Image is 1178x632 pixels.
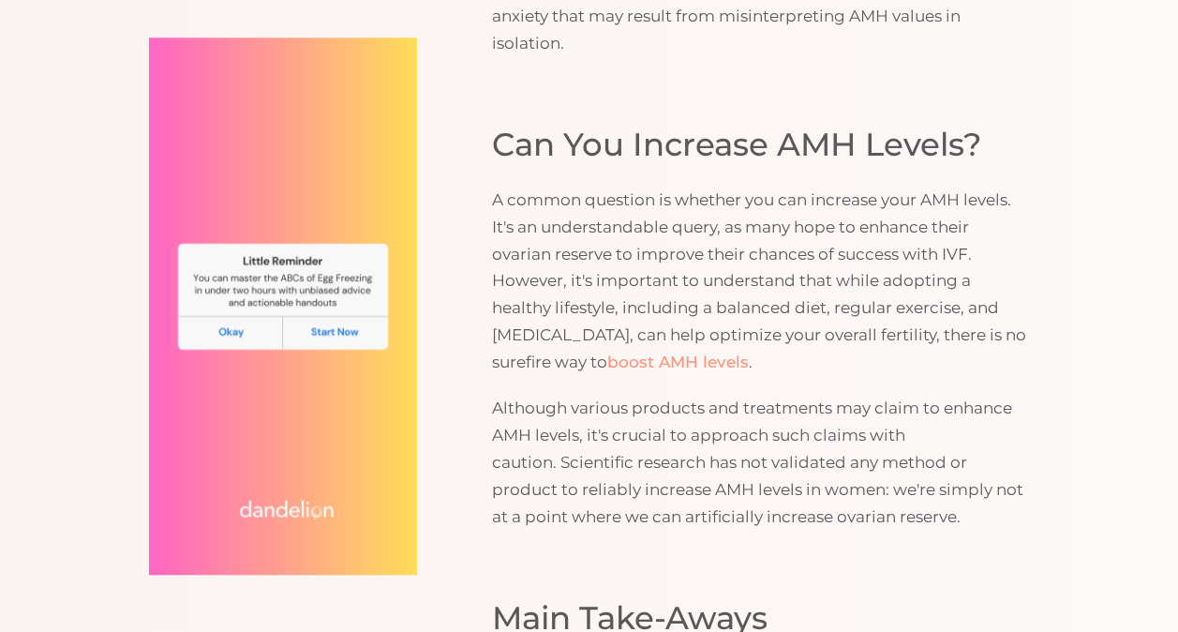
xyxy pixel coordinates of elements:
[149,38,418,575] img: dandelion-egg-freezing-reminder
[492,395,1029,531] p: Although various products and treatments may claim to enhance AMH levels, it's crucial to approac...
[607,353,749,371] a: boost AMH levels
[492,187,1029,376] p: A common question is whether you can increase your AMH levels. It's an understandable query, as m...
[492,123,1029,168] h2: Can You Increase AMH Levels?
